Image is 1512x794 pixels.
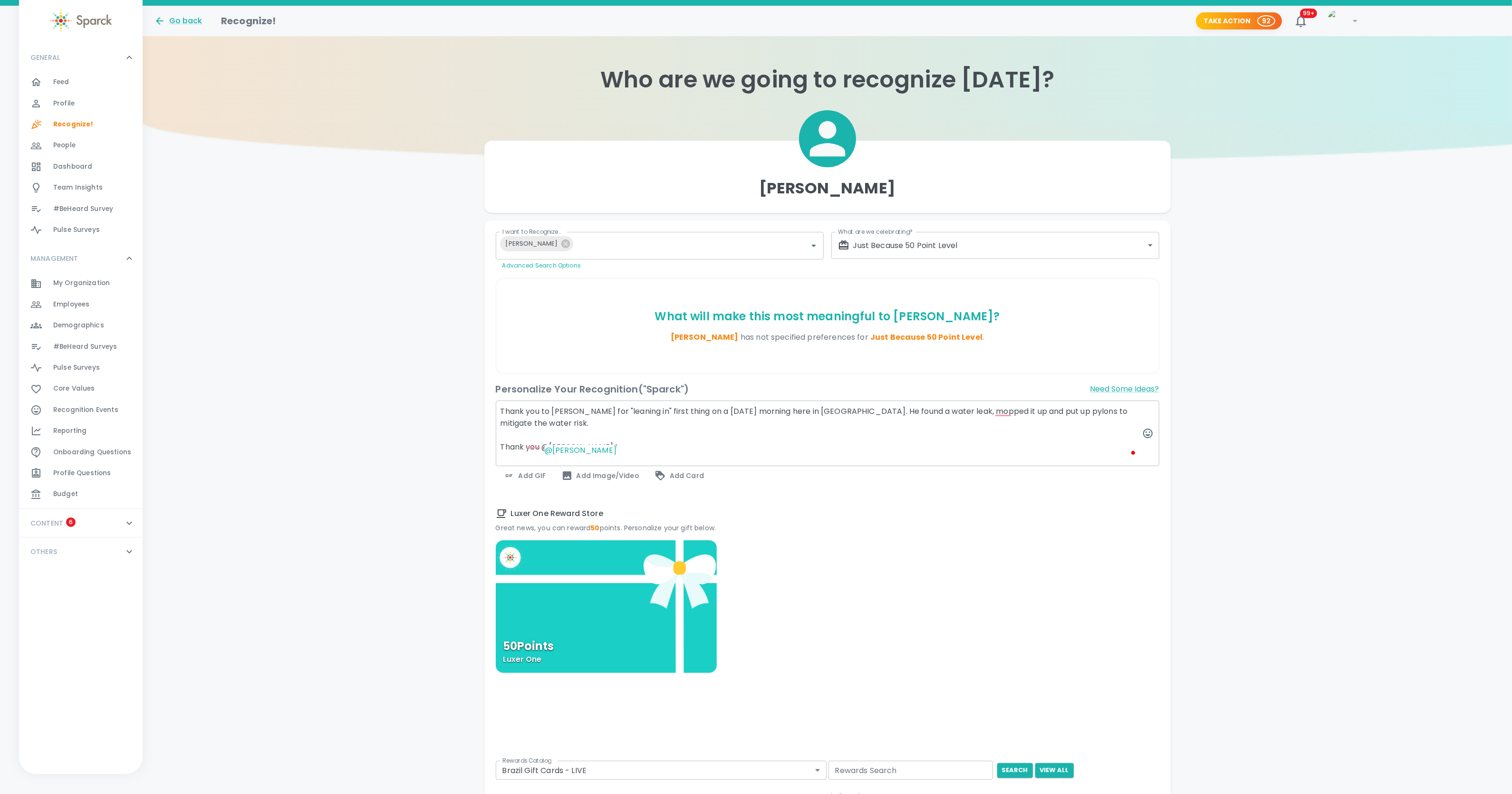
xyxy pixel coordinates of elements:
a: Employees [19,294,143,315]
a: Team Insights [19,177,143,198]
a: #BeHeard Survey [19,199,143,220]
label: Rewards Catalog [502,756,551,765]
label: What are we celebrating? [838,228,913,236]
a: Sparck logo [19,10,143,32]
a: Core Values [19,378,143,399]
a: #BeHeard Surveys [19,336,143,357]
a: People [19,135,143,156]
button: 99+ [1290,10,1312,32]
img: Sparck logo [50,10,112,32]
p: 50 Points [503,641,554,652]
a: Pulse Surveys [19,357,143,378]
span: Just Because 50 Point Level [870,332,982,343]
span: Pulse Surveys [53,225,100,235]
span: Profile Questions [53,469,111,478]
div: OTHERS [19,537,143,566]
span: Profile [53,99,75,108]
span: Dashboard [53,162,92,172]
span: #BeHeard Survey [53,204,113,214]
div: MANAGEMENT [19,273,143,508]
div: CONTENT6 [19,509,143,537]
span: Luxer One Reward Store [496,508,1159,519]
a: Recognition Events [19,400,143,421]
p: What will make this most meaningful to [PERSON_NAME] ? [500,309,1155,324]
a: Profile [19,93,143,114]
button: 50PointsLuxer One [496,540,717,673]
a: My Organization [19,273,143,294]
span: Onboarding Questions [53,448,131,457]
span: Demographics [53,321,104,330]
strong: @[PERSON_NAME] [545,445,616,456]
span: Add Image/Video [561,470,639,481]
button: Take Action 92 [1196,12,1282,30]
a: Pulse Surveys [19,220,143,240]
p: . [500,332,1155,343]
p: Luxer One [503,654,542,665]
a: Advanced Search Options [502,261,581,269]
img: Picture of Matthew [1328,10,1350,32]
span: Add GIF [503,470,546,481]
span: My Organization [53,278,110,288]
button: Open [807,239,820,252]
a: Recognize! [19,114,143,135]
span: 6 [66,517,76,527]
div: GENERAL [19,43,143,72]
h1: Who are we going to recognize [DATE]? [143,67,1512,93]
span: has not specified preferences for [741,332,982,343]
div: Great news, you can reward points. Personalize your gift below. [496,523,1159,533]
span: #BeHeard Surveys [53,342,117,352]
a: Budget [19,484,143,505]
span: Recognition Events [53,405,118,415]
a: Reporting [19,421,143,441]
span: Reporting [53,426,87,436]
span: 99+ [1300,9,1317,18]
h4: [PERSON_NAME] [759,179,896,198]
div: GENERAL [19,72,143,244]
h6: Personalize Your Recognition ("Sparck") [496,382,689,397]
h1: Recognize! [221,13,276,29]
p: GENERAL [30,53,60,62]
button: Need Some Ideas? [1090,382,1159,397]
div: Demographics [19,315,143,336]
span: People [53,141,76,150]
span: Employees [53,300,89,309]
p: 92 [1262,16,1271,26]
span: [PERSON_NAME] [671,332,739,343]
span: Pulse Surveys [53,363,100,373]
span: Add Card [655,470,704,481]
a: Onboarding Questions [19,442,143,463]
div: MANAGEMENT [19,244,143,273]
a: Dashboard [19,156,143,177]
p: MANAGEMENT [30,254,78,263]
span: Recognize! [53,120,94,129]
p: OTHERS [30,547,57,556]
div: Just Because 50 Point Level [838,239,1144,251]
div: [PERSON_NAME] [500,236,574,251]
input: Search from our Store [828,761,993,780]
a: Feed [19,72,143,93]
button: Go back [154,15,202,27]
button: search [997,763,1033,778]
span: 50 [590,523,599,533]
span: Core Values [53,384,95,393]
div: Brazil Gift Cards - LIVE [496,761,827,780]
label: I want to Recognize... [502,228,562,236]
span: Team Insights [53,183,103,192]
div: Profile Questions [19,463,143,484]
span: Feed [53,77,69,87]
